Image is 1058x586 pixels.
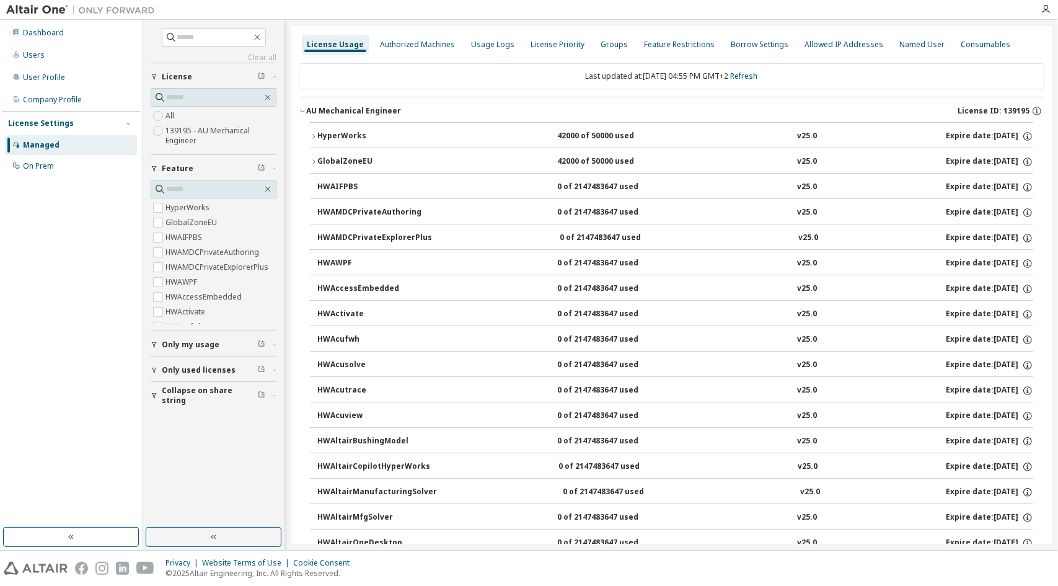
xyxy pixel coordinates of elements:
p: © 2025 Altair Engineering, Inc. All Rights Reserved. [165,568,357,579]
div: Expire date: [DATE] [946,385,1033,396]
button: HWAltairOneDesktop0 of 2147483647 usedv25.0Expire date:[DATE] [317,530,1033,557]
div: 0 of 2147483647 used [557,258,669,269]
div: Expire date: [DATE] [946,512,1033,523]
span: Only used licenses [162,365,236,375]
label: GlobalZoneEU [165,215,219,230]
label: HWAcufwh [165,319,205,334]
img: facebook.svg [75,562,88,575]
label: HWAMDCPrivateAuthoring [165,245,262,260]
div: Expire date: [DATE] [946,258,1033,269]
button: HWAWPF0 of 2147483647 usedv25.0Expire date:[DATE] [317,250,1033,277]
div: 0 of 2147483647 used [558,461,670,473]
label: HWActivate [165,304,208,319]
span: Only my usage [162,340,219,350]
img: youtube.svg [136,562,154,575]
div: v25.0 [798,360,818,371]
div: License Settings [8,118,74,128]
div: v25.0 [798,309,818,320]
div: License Usage [307,40,364,50]
div: Managed [23,140,60,150]
div: Company Profile [23,95,82,105]
label: HWAWPF [165,275,200,290]
span: License [162,72,192,82]
div: Expire date: [DATE] [946,538,1033,549]
div: 0 of 2147483647 used [557,283,669,295]
div: GlobalZoneEU [317,156,429,167]
label: HyperWorks [165,200,212,215]
div: Expire date: [DATE] [946,436,1033,447]
div: HWAcutrace [317,385,429,396]
div: User Profile [23,73,65,82]
div: Last updated at: [DATE] 04:55 PM GMT+2 [299,63,1044,89]
div: 0 of 2147483647 used [557,411,669,422]
div: Expire date: [DATE] [946,411,1033,422]
div: On Prem [23,161,54,171]
div: v25.0 [798,207,818,218]
div: Users [23,50,45,60]
div: Dashboard [23,28,64,38]
label: 139195 - AU Mechanical Engineer [165,123,276,148]
button: HWAcusolve0 of 2147483647 usedv25.0Expire date:[DATE] [317,352,1033,379]
div: HWActivate [317,309,429,320]
div: HyperWorks [317,131,429,142]
button: Only used licenses [151,357,276,384]
div: HWAcuview [317,411,429,422]
button: HWAMDCPrivateAuthoring0 of 2147483647 usedv25.0Expire date:[DATE] [317,199,1033,226]
button: HWAltairCopilotHyperWorks0 of 2147483647 usedv25.0Expire date:[DATE] [317,453,1033,481]
span: Clear filter [258,72,265,82]
div: License Priority [531,40,584,50]
div: 42000 of 50000 used [557,131,669,142]
div: HWAMDCPrivateExplorerPlus [317,233,432,244]
div: Named User [899,40,945,50]
div: Expire date: [DATE] [946,360,1033,371]
span: Clear filter [258,340,265,350]
img: linkedin.svg [116,562,129,575]
button: GlobalZoneEU42000 of 50000 usedv25.0Expire date:[DATE] [310,148,1033,175]
div: AU Mechanical Engineer [306,106,401,116]
div: v25.0 [798,538,818,549]
div: Usage Logs [471,40,514,50]
div: v25.0 [798,283,818,295]
div: v25.0 [798,233,818,244]
button: HWAcufwh0 of 2147483647 usedv25.0Expire date:[DATE] [317,326,1033,353]
button: HWAMDCPrivateExplorerPlus0 of 2147483647 usedv25.0Expire date:[DATE] [317,224,1033,252]
div: Expire date: [DATE] [946,207,1033,218]
div: v25.0 [798,156,818,167]
div: 0 of 2147483647 used [557,538,669,549]
div: Expire date: [DATE] [946,334,1033,345]
button: Collapse on share string [151,382,276,409]
button: HWActivate0 of 2147483647 usedv25.0Expire date:[DATE] [317,301,1033,328]
button: HWAltairMfgSolver0 of 2147483647 usedv25.0Expire date:[DATE] [317,504,1033,531]
div: Expire date: [DATE] [946,283,1033,295]
div: v25.0 [798,436,818,447]
img: Altair One [6,4,161,16]
span: Clear filter [258,391,265,401]
div: v25.0 [798,411,818,422]
span: Clear filter [258,164,265,174]
div: Privacy [165,558,202,568]
div: HWAWPF [317,258,429,269]
div: Expire date: [DATE] [946,131,1033,142]
div: v25.0 [798,131,818,142]
div: HWAltairBushingModel [317,436,429,447]
div: Expire date: [DATE] [946,233,1033,244]
button: HyperWorks42000 of 50000 usedv25.0Expire date:[DATE] [310,123,1033,150]
button: HWAltairBushingModel0 of 2147483647 usedv25.0Expire date:[DATE] [317,428,1033,455]
div: 0 of 2147483647 used [557,436,669,447]
button: Feature [151,155,276,182]
div: 0 of 2147483647 used [557,334,669,345]
div: Authorized Machines [380,40,455,50]
div: Expire date: [DATE] [946,309,1033,320]
button: HWAccessEmbedded0 of 2147483647 usedv25.0Expire date:[DATE] [317,275,1033,303]
span: Feature [162,164,193,174]
div: HWAIFPBS [317,182,429,193]
div: Borrow Settings [731,40,788,50]
div: Consumables [961,40,1010,50]
button: HWAIFPBS0 of 2147483647 usedv25.0Expire date:[DATE] [317,174,1033,201]
div: Expire date: [DATE] [946,182,1033,193]
div: Groups [601,40,628,50]
div: v25.0 [798,385,818,396]
div: v25.0 [798,334,818,345]
div: v25.0 [798,512,818,523]
div: HWAcufwh [317,334,429,345]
